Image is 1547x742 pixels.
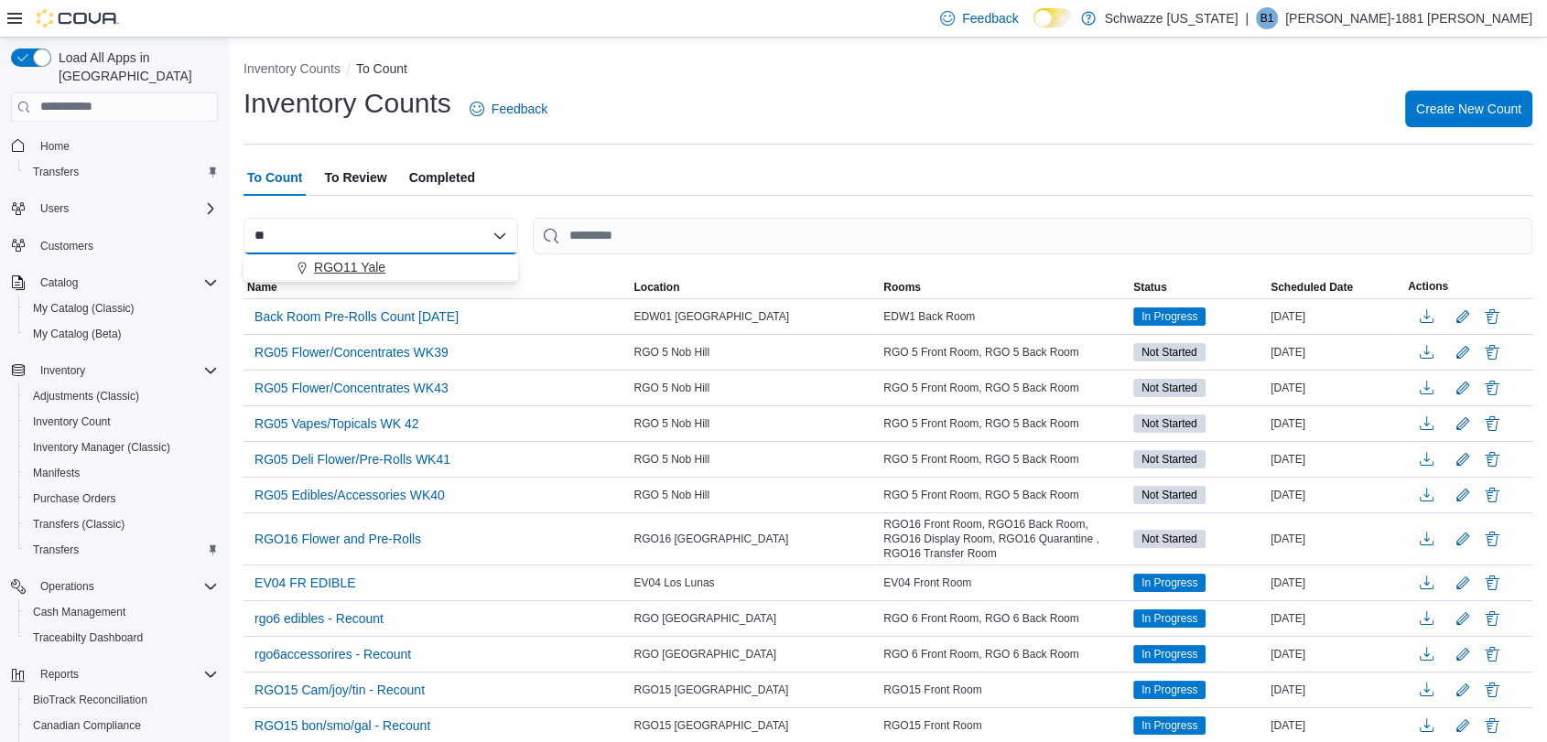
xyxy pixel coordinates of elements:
[633,309,789,324] span: EDW01 [GEOGRAPHIC_DATA]
[33,693,147,707] span: BioTrack Reconciliation
[4,270,225,296] button: Catalog
[40,667,79,682] span: Reports
[18,409,225,435] button: Inventory Count
[33,135,77,157] a: Home
[33,272,85,294] button: Catalog
[1133,343,1206,361] span: Not Started
[324,159,386,196] span: To Review
[1141,682,1197,698] span: In Progress
[33,414,111,429] span: Inventory Count
[1267,276,1404,298] button: Scheduled Date
[26,539,86,561] a: Transfers
[254,486,445,504] span: RG05 Edibles/Accessories WK40
[1416,100,1521,118] span: Create New Count
[33,575,218,597] span: Operations
[633,532,788,546] span: RGO16 [GEOGRAPHIC_DATA]
[243,254,518,281] div: Choose from the following options
[1141,717,1197,734] span: In Progress
[4,133,225,159] button: Home
[26,411,218,433] span: Inventory Count
[26,715,148,737] a: Canadian Compliance
[254,645,411,663] span: rgo6accessorires - Recount
[18,321,225,347] button: My Catalog (Beta)
[254,307,459,326] span: Back Room Pre-Rolls Count [DATE]
[254,574,356,592] span: EV04 FR EDIBLE
[18,511,225,537] button: Transfers (Classic)
[26,689,218,711] span: BioTrack Reconciliation
[1452,303,1474,330] button: Edit count details
[880,643,1130,665] div: RGO 6 Front Room, RGO 6 Back Room
[1481,484,1503,506] button: Delete
[254,609,384,628] span: rgo6 edibles - Recount
[33,718,141,733] span: Canadian Compliance
[1133,645,1206,663] span: In Progress
[1133,486,1206,504] span: Not Started
[1267,448,1404,470] div: [DATE]
[880,377,1130,399] div: RGO 5 Front Room, RGO 5 Back Room
[633,488,709,502] span: RGO 5 Nob Hill
[1452,410,1474,437] button: Edit count details
[409,159,475,196] span: Completed
[880,679,1130,701] div: RGO15 Front Room
[1141,575,1197,591] span: In Progress
[26,436,178,458] a: Inventory Manager (Classic)
[26,462,87,484] a: Manifests
[1481,715,1503,737] button: Delete
[33,327,122,341] span: My Catalog (Beta)
[254,343,449,361] span: RG05 Flower/Concentrates WK39
[26,689,155,711] a: BioTrack Reconciliation
[18,713,225,738] button: Canadian Compliance
[1408,279,1448,294] span: Actions
[880,513,1130,565] div: RGO16 Front Room, RGO16 Back Room, RGO16 Display Room, RGO16 Quarantine , RGO16 Transfer Room
[33,575,102,597] button: Operations
[633,416,709,431] span: RGO 5 Nob Hill
[33,198,218,220] span: Users
[1256,7,1278,29] div: Brianna-1881 Martinez
[633,718,788,733] span: RGO15 [GEOGRAPHIC_DATA]
[633,452,709,467] span: RGO 5 Nob Hill
[1105,7,1239,29] p: Schwazze [US_STATE]
[26,513,132,535] a: Transfers (Classic)
[26,601,133,623] a: Cash Management
[1141,415,1197,432] span: Not Started
[18,296,225,321] button: My Catalog (Classic)
[880,608,1130,629] div: RGO 6 Front Room, RGO 6 Back Room
[26,627,150,649] a: Traceabilty Dashboard
[1267,528,1404,550] div: [DATE]
[1141,646,1197,662] span: In Progress
[18,460,225,486] button: Manifests
[254,450,450,468] span: RG05 Deli Flower/Pre-Rolls WK41
[1133,681,1206,699] span: In Progress
[880,572,1130,594] div: EV04 Front Room
[633,683,788,697] span: RGO15 [GEOGRAPHIC_DATA]
[633,575,714,590] span: EV04 Los Lunas
[243,85,451,122] h1: Inventory Counts
[1141,344,1197,360] span: Not Started
[26,627,218,649] span: Traceabilty Dashboard
[26,601,218,623] span: Cash Management
[1141,451,1197,468] span: Not Started
[1133,574,1206,592] span: In Progress
[33,440,170,455] span: Inventory Manager (Classic)
[1130,276,1267,298] button: Status
[1141,610,1197,627] span: In Progress
[243,254,518,281] button: RGO11 Yale
[26,488,124,510] a: Purchase Orders
[633,381,709,395] span: RGO 5 Nob Hill
[1481,448,1503,470] button: Delete
[18,486,225,511] button: Purchase Orders
[533,218,1532,254] input: This is a search bar. After typing your query, hit enter to filter the results lower in the page.
[1133,379,1206,397] span: Not Started
[247,605,391,632] button: rgo6 edibles - Recount
[1481,608,1503,629] button: Delete
[33,543,79,557] span: Transfers
[1452,525,1474,553] button: Edit count details
[254,716,430,735] span: RGO15 bon/smo/gal - Recount
[243,61,341,76] button: Inventory Counts
[33,517,124,532] span: Transfers (Classic)
[1452,640,1474,668] button: Edit count details
[40,239,93,253] span: Customers
[4,661,225,687] button: Reports
[247,339,456,366] button: RG05 Flower/Concentrates WK39
[26,488,218,510] span: Purchase Orders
